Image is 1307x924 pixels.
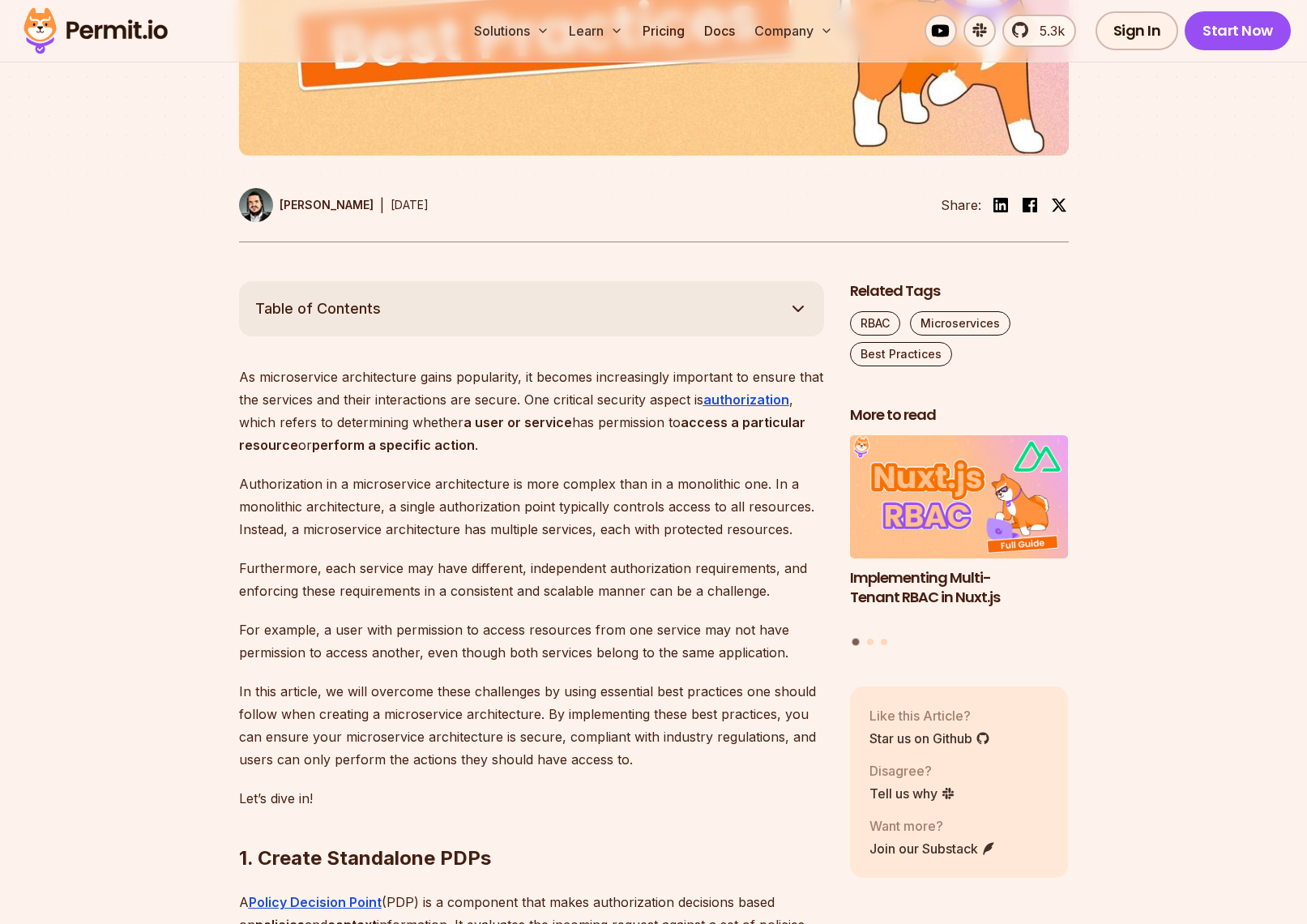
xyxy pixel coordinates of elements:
[280,197,374,213] p: [PERSON_NAME]
[1020,195,1040,215] img: facebook
[239,366,824,456] p: As microservice architecture gains popularity, it becomes increasingly important to ensure that t...
[869,839,996,858] a: Join our Substack
[239,618,824,664] p: For example, a user with permission to access resources from one service may not have permission ...
[1185,11,1291,50] a: Start Now
[239,473,824,541] p: Authorization in a microservice architecture is more complex than in a monolithic one. In a monol...
[239,557,824,602] p: Furthermore, each service may have different, independent authorization requirements, and enforci...
[852,638,860,645] button: Go to slide 1
[636,15,691,47] a: Pricing
[869,761,955,781] p: Disagree?
[869,816,996,836] p: Want more?
[1030,21,1065,41] span: 5.3k
[850,435,1069,628] a: Implementing Multi-Tenant RBAC in Nuxt.jsImplementing Multi-Tenant RBAC in Nuxt.js
[239,781,824,871] h2: 1. Create Standalone PDPs
[703,391,789,408] a: authorization
[941,195,981,215] li: Share:
[869,729,990,748] a: Star us on Github
[239,188,374,222] a: [PERSON_NAME]
[239,281,824,336] button: Table of Contents
[468,15,556,47] button: Solutions
[463,414,572,430] strong: a user or service
[869,784,955,803] a: Tell us why
[1002,15,1076,47] a: 5.3k
[249,894,382,910] a: Policy Decision Point
[910,311,1010,336] a: Microservices
[391,198,429,212] time: [DATE]
[698,15,741,47] a: Docs
[239,680,824,771] p: In this article, we will overcome these challenges by using essential best practices one should f...
[850,568,1069,609] h3: Implementing Multi-Tenant RBAC in Nuxt.js
[562,15,630,47] button: Learn
[312,437,475,453] strong: perform a specific action
[850,405,1069,426] h2: More to read
[850,435,1069,648] div: Posts
[1051,197,1067,213] img: twitter
[239,188,273,222] img: Gabriel L. Manor
[991,195,1010,215] img: linkedin
[239,787,824,810] p: Let’s dive in!
[380,195,384,215] div: |
[867,639,873,645] button: Go to slide 2
[255,297,381,320] span: Table of Contents
[850,281,1069,302] h2: Related Tags
[881,639,887,645] button: Go to slide 3
[850,311,900,336] a: RBAC
[748,15,839,47] button: Company
[850,435,1069,628] li: 1 of 3
[850,435,1069,558] img: Implementing Multi-Tenant RBAC in Nuxt.js
[16,3,175,58] img: Permit logo
[869,706,990,725] p: Like this Article?
[1096,11,1179,50] a: Sign In
[850,342,952,366] a: Best Practices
